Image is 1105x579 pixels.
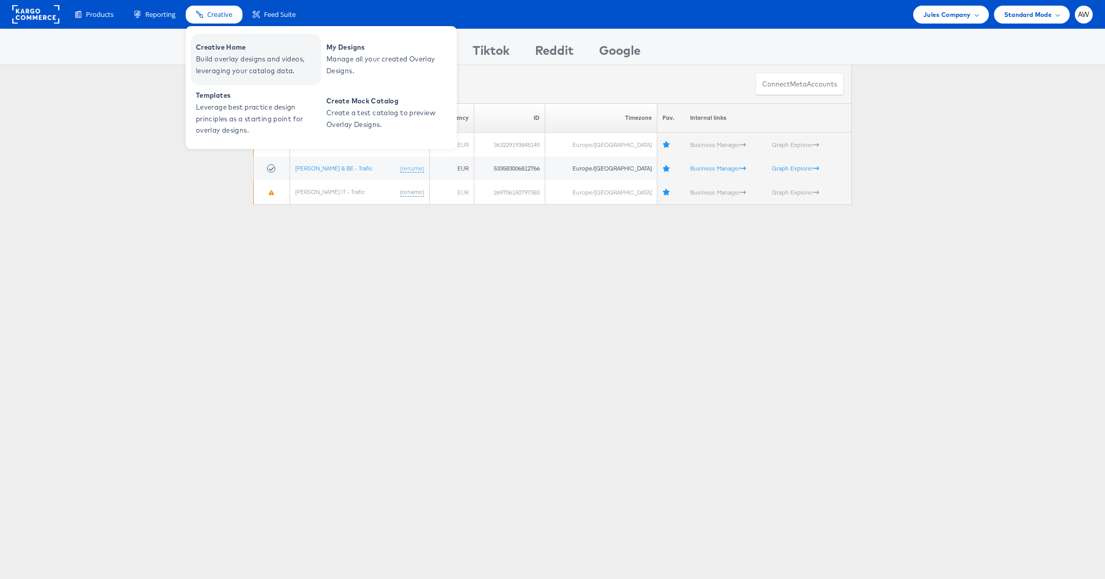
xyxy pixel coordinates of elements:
td: 363229193848149 [474,133,545,157]
a: Business Manager [690,164,746,172]
a: Graph Explorer [772,141,819,148]
td: EUR [429,180,474,204]
span: My Designs [326,41,449,53]
td: Europe/[GEOGRAPHIC_DATA] [545,157,657,181]
span: Reporting [145,10,175,19]
a: (rename) [400,188,424,197]
span: Leverage best practice design principles as a starting point for overlay designs. [196,101,319,136]
span: Manage all your created Overlay Designs. [326,53,449,77]
span: Build overlay designs and videos, leveraging your catalog data. [196,53,319,77]
div: Tiktok [473,41,510,65]
a: Create Mock Catalog Create a test catalog to preview Overlay Designs. [321,88,452,139]
span: AW [1078,11,1090,18]
td: 269706150797383 [474,180,545,204]
button: ConnectmetaAccounts [756,73,844,96]
span: Products [86,10,114,19]
a: My Designs Manage all your created Overlay Designs. [321,34,452,85]
td: Europe/[GEOGRAPHIC_DATA] [545,180,657,204]
span: Standard Mode [1004,9,1052,20]
td: EUR [429,157,474,181]
span: Templates [196,90,319,101]
a: Creative Home Build overlay designs and videos, leveraging your catalog data. [191,34,321,85]
a: [PERSON_NAME] IT - Trafic [295,188,365,196]
th: Timezone [545,103,657,133]
th: ID [474,103,545,133]
a: Graph Explorer [772,188,819,196]
span: Create a test catalog to preview Overlay Designs. [326,107,449,131]
a: (rename) [400,164,424,173]
a: Graph Explorer [772,164,819,172]
a: Business Manager [690,188,746,196]
td: 533583006812766 [474,157,545,181]
span: Creative Home [196,41,319,53]
span: Creative [207,10,232,19]
div: Google [599,41,640,65]
span: Create Mock Catalog [326,95,449,107]
span: Feed Suite [264,10,296,19]
a: Templates Leverage best practice design principles as a starting point for overlay designs. [191,88,321,139]
span: Jules Company [923,9,970,20]
td: Europe/[GEOGRAPHIC_DATA] [545,133,657,157]
span: meta [790,79,807,89]
a: [PERSON_NAME] & BE - Trafic [295,164,372,172]
a: Business Manager [690,141,746,148]
div: Reddit [535,41,573,65]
